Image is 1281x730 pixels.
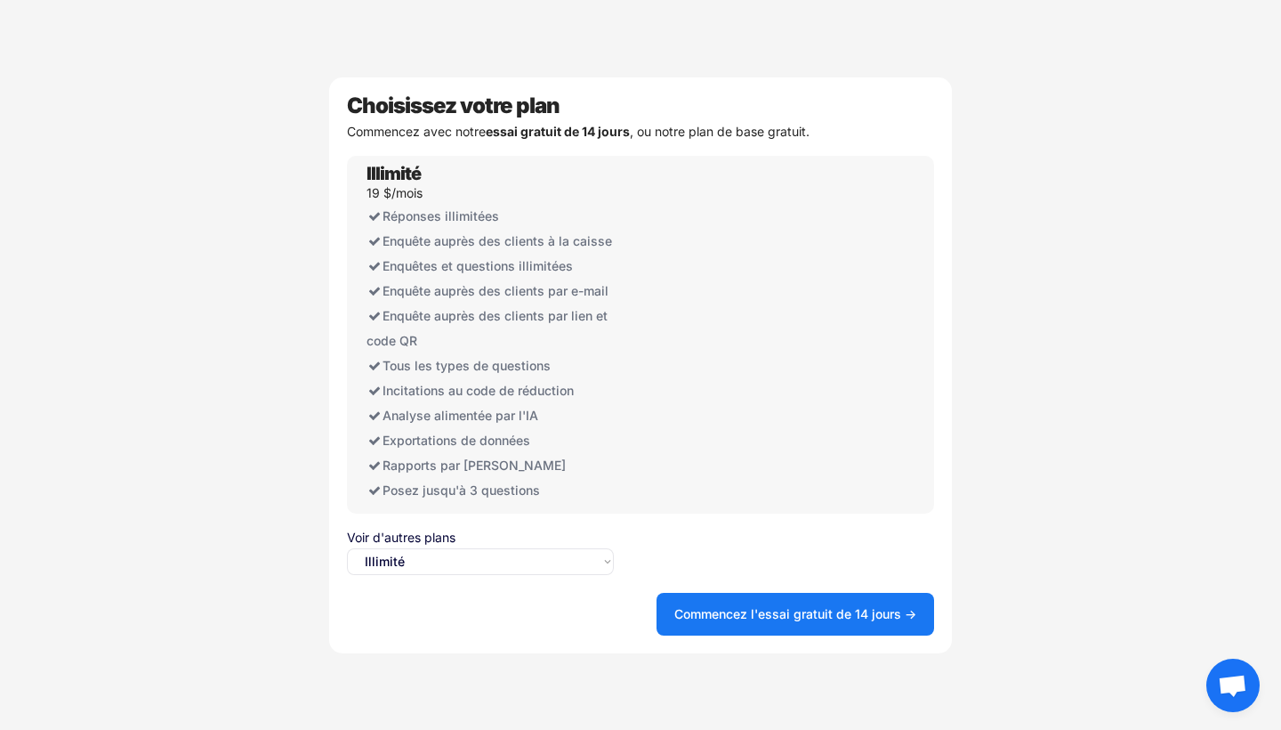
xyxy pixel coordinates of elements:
[657,593,934,636] button: Commencez l'essai gratuit de 14 jours →
[367,165,421,182] div: Illimité
[367,187,423,199] div: 19 $/mois
[367,304,612,353] div: Enquête auprès des clients par lien et code QR
[347,531,614,544] div: Voir d'autres plans
[367,204,612,229] div: Réponses illimitées
[486,124,630,139] strong: essai gratuit de 14 jours
[367,478,612,503] div: Posez jusqu'à 3 questions
[367,353,612,378] div: Tous les types de questions
[347,126,934,138] div: Commencez avec notre , ou notre plan de base gratuit.
[367,279,612,304] div: Enquête auprès des clients par e-mail
[1206,659,1260,712] div: Ouvrir le chat
[347,95,934,117] div: Choisissez votre plan
[367,229,612,254] div: Enquête auprès des clients à la caisse
[367,453,612,478] div: Rapports par [PERSON_NAME]
[367,403,612,428] div: Analyse alimentée par l'IA
[367,428,612,453] div: Exportations de données
[367,254,612,279] div: Enquêtes et questions illimitées
[367,378,612,403] div: Incitations au code de réduction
